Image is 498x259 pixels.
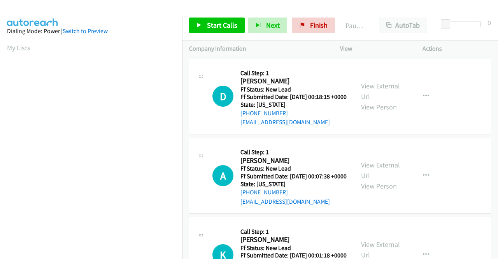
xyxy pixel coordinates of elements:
[240,156,344,165] h2: [PERSON_NAME]
[310,21,328,30] span: Finish
[361,160,400,180] a: View External Url
[7,43,30,52] a: My Lists
[7,26,175,36] div: Dialing Mode: Power |
[487,18,491,28] div: 0
[379,18,427,33] button: AutoTab
[240,118,330,126] a: [EMAIL_ADDRESS][DOMAIN_NAME]
[212,86,233,107] div: The call is yet to be attempted
[207,21,237,30] span: Start Calls
[361,81,400,101] a: View External Url
[266,21,280,30] span: Next
[240,228,347,236] h5: Call Step: 1
[240,198,330,205] a: [EMAIL_ADDRESS][DOMAIN_NAME]
[240,173,347,180] h5: Ff Submitted Date: [DATE] 00:07:38 +0000
[212,86,233,107] h1: D
[248,18,287,33] button: Next
[423,44,491,53] p: Actions
[240,101,347,109] h5: State: [US_STATE]
[240,93,347,101] h5: Ff Submitted Date: [DATE] 00:18:15 +0000
[212,165,233,186] h1: A
[240,148,347,156] h5: Call Step: 1
[340,44,409,53] p: View
[240,69,347,77] h5: Call Step: 1
[63,27,108,35] a: Switch to Preview
[292,18,335,33] a: Finish
[445,21,480,27] div: Delay between calls (in seconds)
[240,86,347,93] h5: Ff Status: New Lead
[240,244,347,252] h5: Ff Status: New Lead
[240,77,344,86] h2: [PERSON_NAME]
[345,20,365,31] p: Paused
[212,165,233,186] div: The call is yet to be attempted
[189,18,245,33] a: Start Calls
[240,109,288,117] a: [PHONE_NUMBER]
[240,180,347,188] h5: State: [US_STATE]
[361,102,397,111] a: View Person
[189,44,326,53] p: Company Information
[240,235,344,244] h2: [PERSON_NAME]
[240,165,347,173] h5: Ff Status: New Lead
[240,189,288,196] a: [PHONE_NUMBER]
[361,181,397,190] a: View Person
